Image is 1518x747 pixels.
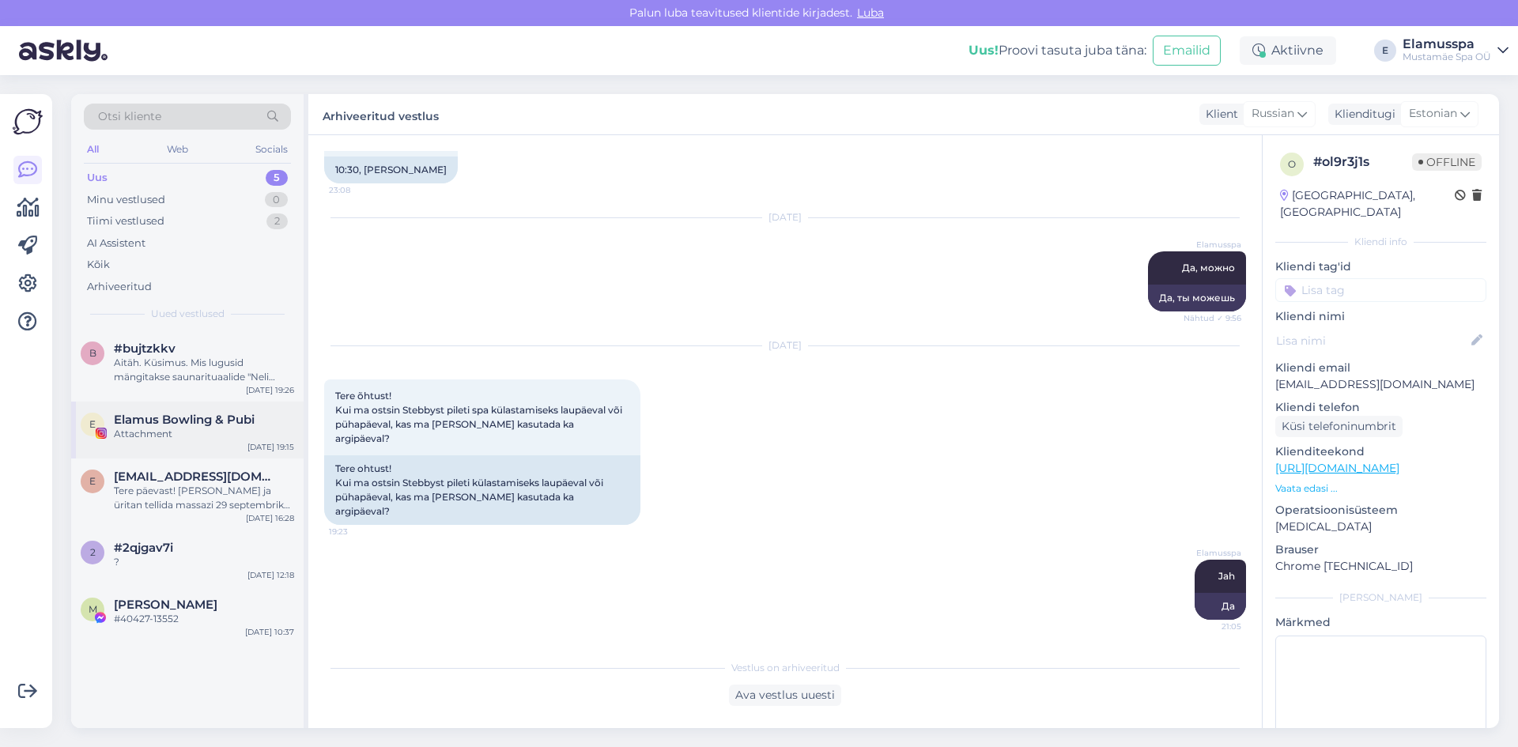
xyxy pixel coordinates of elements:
div: #40427-13552 [114,612,294,626]
span: E [89,418,96,430]
div: Aitäh. Küsimus. Mis lugusid mängitakse saunarituaalide "Neli aastaaega" ja "Vihtade vägi" ajal? [114,356,294,384]
span: #2qjgav7i [114,541,173,555]
div: [DATE] [324,338,1246,353]
span: #bujtzkkv [114,341,176,356]
div: Tere ohtust! Kui ma ostsin Stebbyst pileti külastamiseks laupäeval või pühapäeval, kas ma [PERSON... [324,455,640,525]
div: Kliendi info [1275,235,1486,249]
span: Estonian [1409,105,1457,123]
div: 0 [265,192,288,208]
div: Kõik [87,257,110,273]
p: [MEDICAL_DATA] [1275,519,1486,535]
div: All [84,139,102,160]
span: Tere õhtust! Kui ma ostsin Stebbyst pileti spa külastamiseks laupäeval või pühapäeval, kas ma [PE... [335,390,625,444]
span: Uued vestlused [151,307,225,321]
p: Kliendi tag'id [1275,258,1486,275]
span: b [89,347,96,359]
p: Operatsioonisüsteem [1275,502,1486,519]
div: Socials [252,139,291,160]
p: Kliendi email [1275,360,1486,376]
div: Web [164,139,191,160]
p: Kliendi nimi [1275,308,1486,325]
span: Luba [852,6,889,20]
p: Klienditeekond [1275,443,1486,460]
img: Askly Logo [13,107,43,137]
div: 5 [266,170,288,186]
span: Да, можно [1182,262,1235,274]
span: 21:05 [1182,621,1241,632]
span: Elamus Bowling & Pubi [114,413,255,427]
div: AI Assistent [87,236,145,251]
span: o [1288,158,1296,170]
span: Otsi kliente [98,108,161,125]
div: Mustamäe Spa OÜ [1403,51,1491,63]
div: Tere päevast! [PERSON_NAME] ja üritan tellida massazi 29 septembriks [PERSON_NAME] 14. Täidan kõi... [114,484,294,512]
span: Elamusspa [1182,547,1241,559]
div: Aktiivne [1240,36,1336,65]
div: 10:30, [PERSON_NAME] [324,157,458,183]
div: Klienditugi [1328,106,1395,123]
span: Offline [1412,153,1482,171]
div: ? [114,555,294,569]
p: Märkmed [1275,614,1486,631]
label: Arhiveeritud vestlus [323,104,439,125]
div: Ava vestlus uuesti [729,685,841,706]
span: Marina Saar [114,598,217,612]
p: [EMAIL_ADDRESS][DOMAIN_NAME] [1275,376,1486,393]
div: Да, ты можешь [1148,285,1246,311]
span: Jah [1218,570,1235,582]
p: Chrome [TECHNICAL_ID] [1275,558,1486,575]
div: [DATE] 19:15 [247,441,294,453]
div: [DATE] 10:37 [245,626,294,638]
div: [GEOGRAPHIC_DATA], [GEOGRAPHIC_DATA] [1280,187,1455,221]
a: [URL][DOMAIN_NAME] [1275,461,1399,475]
div: Küsi telefoninumbrit [1275,416,1403,437]
p: Kliendi telefon [1275,399,1486,416]
span: 19:23 [329,526,388,538]
span: 23:08 [329,184,388,196]
div: Minu vestlused [87,192,165,208]
div: Proovi tasuta juba täna: [969,41,1146,60]
span: emme35@mail.ru [114,470,278,484]
input: Lisa tag [1275,278,1486,302]
div: [PERSON_NAME] [1275,590,1486,605]
div: [DATE] 16:28 [246,512,294,524]
div: E [1374,40,1396,62]
div: # ol9r3j1s [1313,153,1412,172]
span: Elamusspa [1182,239,1241,251]
div: Uus [87,170,108,186]
p: Brauser [1275,541,1486,558]
span: Russian [1252,105,1294,123]
div: Elamusspa [1403,38,1491,51]
div: Arhiveeritud [87,279,152,295]
div: [DATE] 12:18 [247,569,294,581]
span: 2 [90,546,96,558]
div: Attachment [114,427,294,441]
b: Uus! [969,43,999,58]
div: [DATE] 19:26 [246,384,294,396]
div: Да [1195,593,1246,620]
span: M [89,603,97,615]
p: Vaata edasi ... [1275,481,1486,496]
button: Emailid [1153,36,1221,66]
span: Vestlus on arhiveeritud [731,661,840,675]
div: 2 [266,213,288,229]
div: [DATE] [324,210,1246,224]
input: Lisa nimi [1276,332,1468,349]
div: Klient [1199,106,1238,123]
a: ElamusspaMustamäe Spa OÜ [1403,38,1509,63]
span: Nähtud ✓ 9:56 [1182,312,1241,324]
div: Tiimi vestlused [87,213,164,229]
span: e [89,475,96,487]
